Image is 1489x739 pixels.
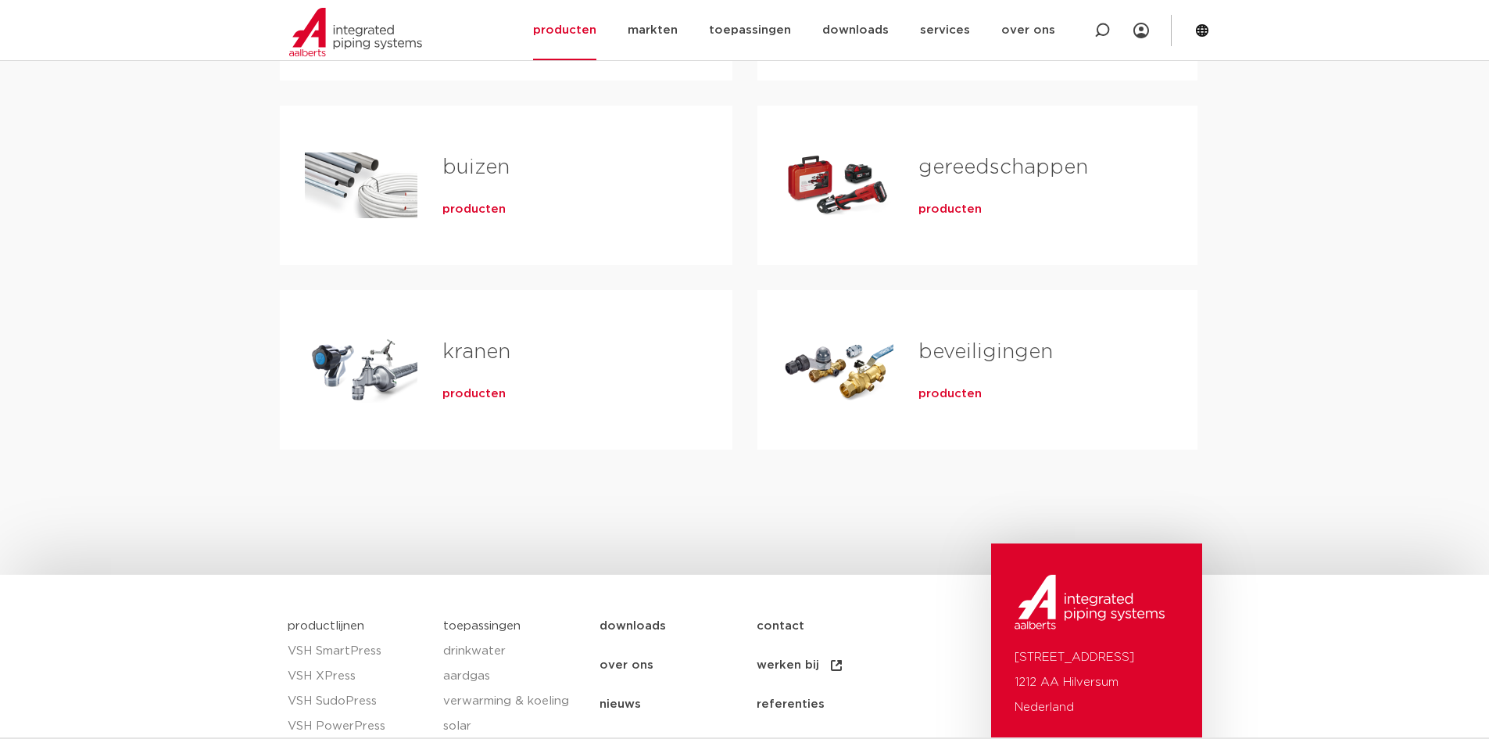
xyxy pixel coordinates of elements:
[443,620,521,632] a: toepassingen
[918,342,1053,362] a: beveiligingen
[1015,645,1179,720] p: [STREET_ADDRESS] 1212 AA Hilversum Nederland
[600,685,757,724] a: nieuws
[918,157,1088,178] a: gereedschappen
[918,202,982,217] a: producten
[442,157,510,178] a: buizen
[443,664,584,689] a: aardgas
[442,386,506,402] a: producten
[442,342,510,362] a: kranen
[600,646,757,685] a: over ons
[288,689,428,714] a: VSH SudoPress
[288,714,428,739] a: VSH PowerPress
[288,664,428,689] a: VSH XPress
[918,386,982,402] a: producten
[757,646,914,685] a: werken bij
[757,685,914,724] a: referenties
[288,620,364,632] a: productlijnen
[443,639,584,664] a: drinkwater
[288,639,428,664] a: VSH SmartPress
[443,689,584,714] a: verwarming & koeling
[757,607,914,646] a: contact
[600,607,757,646] a: downloads
[442,202,506,217] a: producten
[443,714,584,739] a: solar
